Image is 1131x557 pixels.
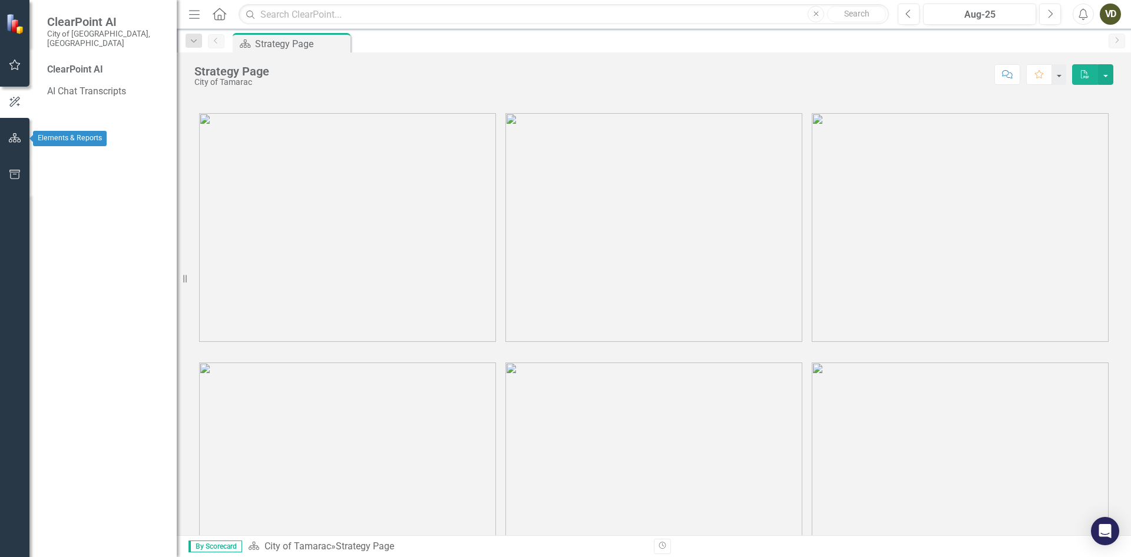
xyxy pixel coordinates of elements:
[255,37,348,51] div: Strategy Page
[812,113,1109,342] img: tamarac3%20v3.png
[239,4,889,25] input: Search ClearPoint...
[505,113,802,342] img: tamarac2%20v3.png
[336,540,394,552] div: Strategy Page
[1091,517,1119,545] div: Open Intercom Messenger
[6,14,27,34] img: ClearPoint Strategy
[264,540,331,552] a: City of Tamarac
[827,6,886,22] button: Search
[199,113,496,342] img: tamarac1%20v3.png
[844,9,869,18] span: Search
[188,540,242,552] span: By Scorecard
[194,78,269,87] div: City of Tamarac
[248,540,645,553] div: »
[923,4,1036,25] button: Aug-25
[1100,4,1121,25] button: VD
[47,29,165,48] small: City of [GEOGRAPHIC_DATA], [GEOGRAPHIC_DATA]
[194,65,269,78] div: Strategy Page
[33,131,107,146] div: Elements & Reports
[47,15,165,29] span: ClearPoint AI
[47,63,165,77] div: ClearPoint AI
[927,8,1032,22] div: Aug-25
[47,85,165,98] a: AI Chat Transcripts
